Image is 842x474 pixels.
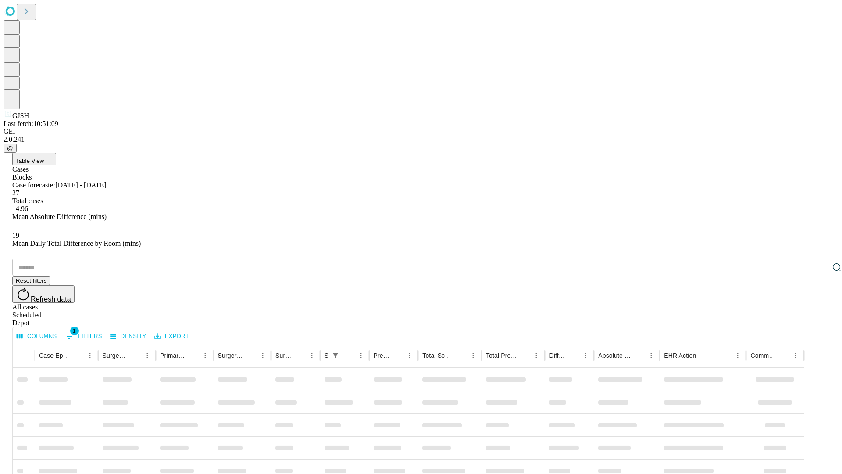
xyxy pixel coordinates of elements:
span: Mean Absolute Difference (mins) [12,213,107,220]
button: Refresh data [12,285,75,303]
button: Export [152,330,191,343]
div: GEI [4,128,838,136]
div: Total Scheduled Duration [422,352,454,359]
button: Sort [633,349,645,362]
button: Sort [455,349,467,362]
div: EHR Action [664,352,696,359]
span: Last fetch: 10:51:09 [4,120,58,127]
span: Refresh data [31,295,71,303]
button: Menu [789,349,802,362]
button: Menu [306,349,318,362]
div: Primary Service [160,352,186,359]
button: Sort [244,349,257,362]
div: Total Predicted Duration [486,352,517,359]
button: Sort [343,349,355,362]
div: Surgery Date [275,352,293,359]
button: Menu [467,349,479,362]
span: 27 [12,189,19,197]
button: Sort [129,349,141,362]
button: Sort [71,349,84,362]
div: Surgery Name [218,352,243,359]
button: Menu [731,349,744,362]
button: Menu [579,349,592,362]
button: Sort [187,349,199,362]
button: Menu [141,349,153,362]
span: GJSH [12,112,29,119]
span: 19 [12,232,19,239]
button: Table View [12,153,56,165]
span: Mean Daily Total Difference by Room (mins) [12,240,141,247]
button: Sort [293,349,306,362]
span: Reset filters [16,277,46,284]
button: Sort [567,349,579,362]
span: Case forecaster [12,181,55,189]
button: @ [4,144,17,153]
button: Sort [391,349,403,362]
div: 1 active filter [329,349,342,362]
button: Menu [645,349,657,362]
span: 14.96 [12,205,28,212]
button: Menu [355,349,367,362]
button: Sort [777,349,789,362]
button: Select columns [14,330,59,343]
button: Menu [84,349,96,362]
button: Menu [257,349,269,362]
button: Sort [518,349,530,362]
button: Reset filters [12,276,50,285]
button: Show filters [329,349,342,362]
button: Show filters [63,329,104,343]
button: Density [108,330,149,343]
div: 2.0.241 [4,136,838,144]
span: [DATE] - [DATE] [55,181,106,189]
button: Menu [199,349,211,362]
div: Case Epic Id [39,352,71,359]
div: Absolute Difference [598,352,632,359]
button: Menu [530,349,542,362]
span: Table View [16,158,44,164]
div: Surgeon Name [103,352,128,359]
div: Difference [549,352,566,359]
button: Menu [403,349,416,362]
button: Sort [697,349,709,362]
span: Total cases [12,197,43,205]
div: Predicted In Room Duration [374,352,391,359]
div: Scheduled In Room Duration [325,352,328,359]
span: @ [7,145,13,151]
div: Comments [750,352,776,359]
span: 1 [70,327,79,335]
